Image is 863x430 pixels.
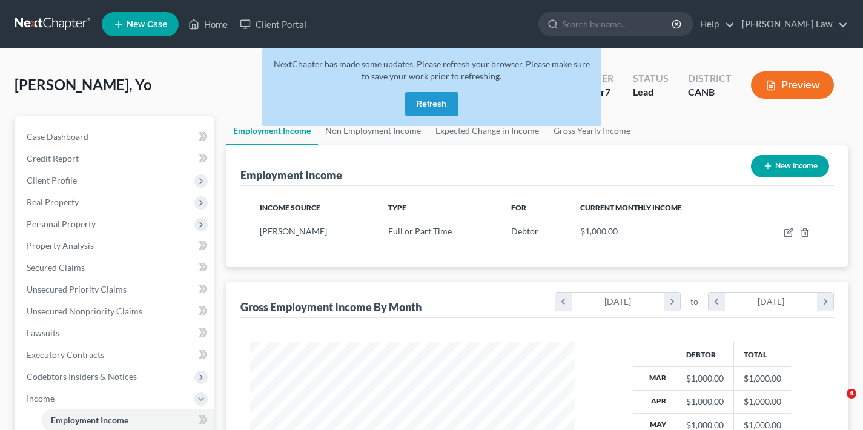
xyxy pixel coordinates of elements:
span: Case Dashboard [27,131,88,142]
input: Search by name... [563,13,673,35]
span: Property Analysis [27,240,94,251]
span: NextChapter has made some updates. Please refresh your browser. Please make sure to save your wor... [274,59,590,81]
td: $1,000.00 [733,367,791,390]
span: 4 [847,389,856,399]
span: Secured Claims [27,262,85,273]
div: Status [633,71,669,85]
button: Preview [751,71,834,99]
span: 7 [605,86,610,98]
span: Debtor [511,226,538,236]
div: District [688,71,732,85]
div: $1,000.00 [686,372,724,385]
span: Codebtors Insiders & Notices [27,371,137,382]
span: New Case [127,20,167,29]
th: Debtor [676,342,733,366]
div: CANB [688,85,732,99]
div: Employment Income [240,168,342,182]
i: chevron_right [664,293,680,311]
span: Unsecured Priority Claims [27,284,127,294]
div: [DATE] [572,293,664,311]
span: Client Profile [27,175,77,185]
span: Lawsuits [27,328,59,338]
span: Income Source [260,203,320,212]
a: Credit Report [17,148,214,170]
a: Employment Income [226,116,318,145]
span: [PERSON_NAME] [260,226,327,236]
span: Full or Part Time [388,226,452,236]
span: $1,000.00 [580,226,618,236]
a: Help [694,13,735,35]
button: Refresh [405,92,458,116]
th: Apr [633,390,676,413]
a: Client Portal [234,13,312,35]
i: chevron_left [555,293,572,311]
span: Credit Report [27,153,79,164]
div: Lead [633,85,669,99]
div: Gross Employment Income By Month [240,300,422,314]
a: Property Analysis [17,235,214,257]
span: Personal Property [27,219,96,229]
span: to [690,296,698,308]
a: Case Dashboard [17,126,214,148]
span: Real Property [27,197,79,207]
th: Total [733,342,791,366]
span: Income [27,393,55,403]
a: Lawsuits [17,322,214,344]
span: Type [388,203,406,212]
a: Home [182,13,234,35]
iframe: Intercom live chat [822,389,851,418]
span: Current Monthly Income [580,203,682,212]
span: Executory Contracts [27,349,104,360]
div: $1,000.00 [686,395,724,408]
a: Executory Contracts [17,344,214,366]
a: Unsecured Nonpriority Claims [17,300,214,322]
i: chevron_left [709,293,725,311]
a: Secured Claims [17,257,214,279]
span: [PERSON_NAME], Yo [15,76,152,93]
th: Mar [633,367,676,390]
a: [PERSON_NAME] Law [736,13,848,35]
button: New Income [751,155,829,177]
span: Employment Income [51,415,128,425]
a: Unsecured Priority Claims [17,279,214,300]
div: [DATE] [725,293,818,311]
i: chevron_right [817,293,833,311]
td: $1,000.00 [733,390,791,413]
span: Unsecured Nonpriority Claims [27,306,142,316]
span: For [511,203,526,212]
